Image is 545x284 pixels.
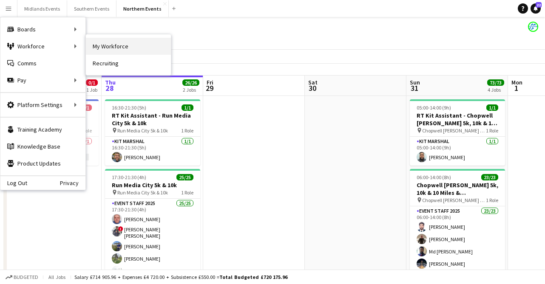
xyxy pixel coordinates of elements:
[0,155,85,172] a: Product Updates
[487,79,504,86] span: 73/73
[0,96,85,113] div: Platform Settings
[117,127,168,134] span: Run Media City 5k & 10k
[0,21,85,38] div: Boards
[417,174,451,180] span: 06:00-14:00 (8h)
[112,104,146,111] span: 16:30-21:30 (5h)
[486,127,498,134] span: 1 Role
[0,38,85,55] div: Workforce
[104,83,116,93] span: 28
[176,174,193,180] span: 25/25
[510,83,522,93] span: 1
[531,3,541,14] a: 22
[410,112,505,127] h3: RT Kit Assistant - Chopwell [PERSON_NAME] 5k, 10k & 10 Miles & [PERSON_NAME]
[17,0,67,17] button: Midlands Events
[488,87,504,93] div: 4 Jobs
[86,55,171,72] a: Recruiting
[74,274,287,280] div: Salary £714 905.96 + Expenses £4 720.00 + Subsistence £550.00 =
[86,38,171,55] a: My Workforce
[60,180,85,186] a: Privacy
[207,79,213,86] span: Fri
[486,197,498,203] span: 1 Role
[86,87,97,93] div: 1 Job
[0,121,85,138] a: Training Academy
[0,180,27,186] a: Log Out
[112,174,146,180] span: 17:30-21:30 (4h)
[528,22,538,32] app-user-avatar: RunThrough Events
[307,83,318,93] span: 30
[181,189,193,196] span: 1 Role
[86,79,98,86] span: 0/1
[410,137,505,166] app-card-role: Kit Marshal1/105:00-14:00 (9h)[PERSON_NAME]
[511,79,522,86] span: Mon
[410,79,420,86] span: Sun
[14,274,38,280] span: Budgeted
[105,79,116,86] span: Thu
[105,112,200,127] h3: RT Kit Assistant - Run Media City 5k & 10k
[47,274,67,280] span: All jobs
[409,83,420,93] span: 31
[117,189,168,196] span: Run Media City 5k & 10k
[486,104,498,111] span: 1/1
[0,72,85,89] div: Pay
[116,0,169,17] button: Northern Events
[182,79,199,86] span: 26/26
[536,2,542,8] span: 22
[481,174,498,180] span: 23/23
[0,138,85,155] a: Knowledge Base
[183,87,199,93] div: 2 Jobs
[308,79,318,86] span: Sat
[105,181,200,189] h3: Run Media City 5k & 10k
[105,137,200,166] app-card-role: Kit Marshal1/116:30-21:30 (5h)[PERSON_NAME]
[0,55,85,72] a: Comms
[181,127,193,134] span: 1 Role
[205,83,213,93] span: 29
[67,0,116,17] button: Southern Events
[410,181,505,197] h3: Chopwell [PERSON_NAME] 5k, 10k & 10 Miles & [PERSON_NAME]
[219,274,287,280] span: Total Budgeted £720 175.96
[410,99,505,166] app-job-card: 05:00-14:00 (9h)1/1RT Kit Assistant - Chopwell [PERSON_NAME] 5k, 10k & 10 Miles & [PERSON_NAME] C...
[182,104,193,111] span: 1/1
[118,226,123,231] span: !
[4,273,40,282] button: Budgeted
[422,197,486,203] span: Chopwell [PERSON_NAME] 5k, 10k & 10 Mile
[417,104,451,111] span: 05:00-14:00 (9h)
[105,99,200,166] app-job-card: 16:30-21:30 (5h)1/1RT Kit Assistant - Run Media City 5k & 10k Run Media City 5k & 10k1 RoleKit Ma...
[422,127,486,134] span: Chopwell [PERSON_NAME] 5k, 10k & 10 Mile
